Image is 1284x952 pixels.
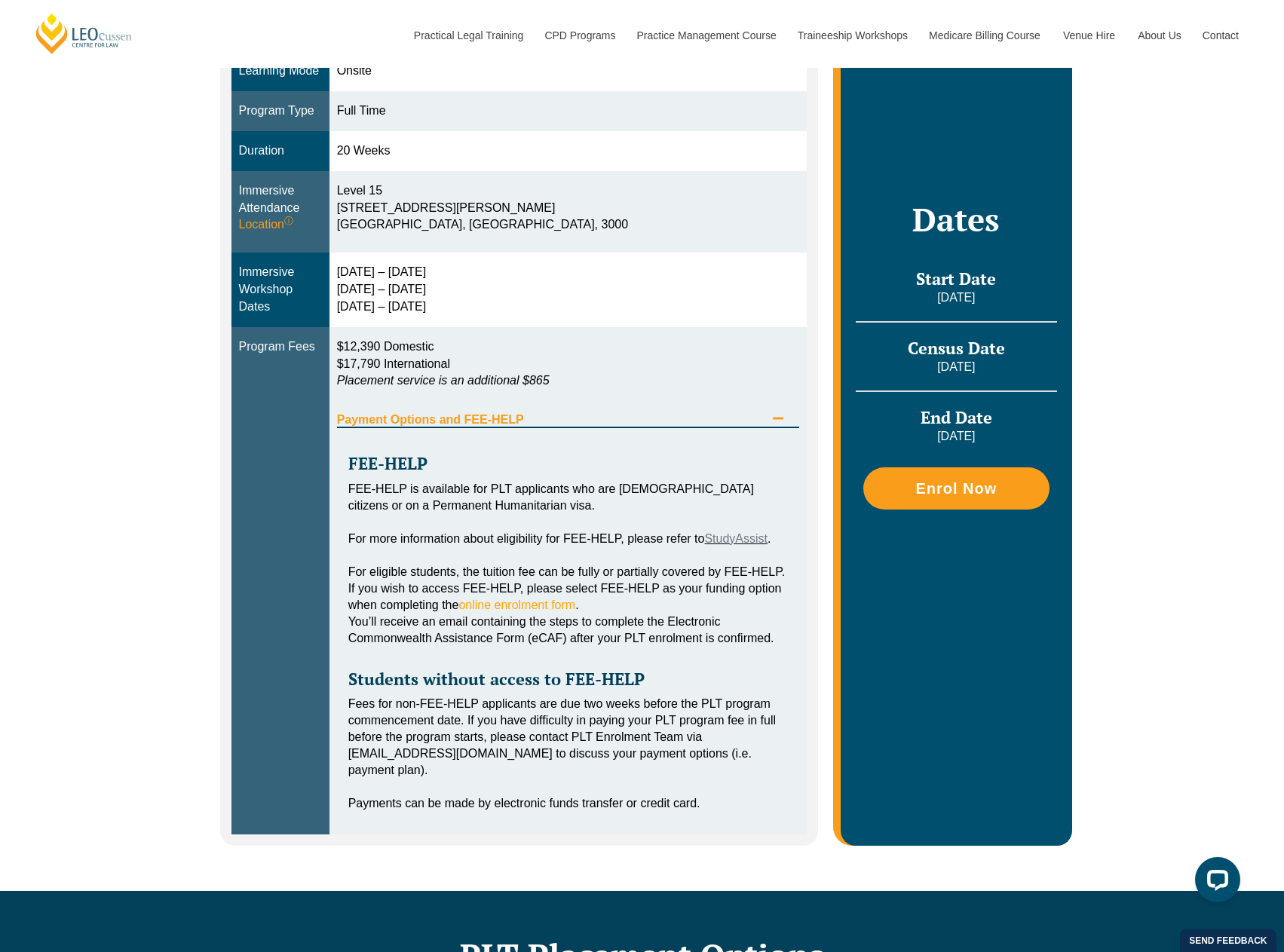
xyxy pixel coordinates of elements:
[856,289,1056,306] p: [DATE]
[239,338,322,356] div: Program Fees
[337,357,450,370] span: $17,790 International
[348,668,645,690] strong: Students without access to FEE-HELP
[337,414,765,426] span: Payment Options and FEE-HELP
[856,201,1056,238] h2: Dates
[239,103,322,120] div: Program Type
[284,216,293,226] sup: ⓘ
[337,103,800,120] div: Full Time
[348,615,774,644] span: You’ll receive an email containing the steps to complete the Electronic Commonwealth Assistance F...
[239,216,294,234] span: Location
[348,481,789,514] div: FEE-HELP is available for PLT applicants who are [DEMOGRAPHIC_DATA] citizens or on a Permanent Hu...
[239,182,322,234] div: Immersive Attendance
[908,337,1005,359] span: Census Date
[1052,3,1126,68] a: Venue Hire
[348,564,789,614] div: For eligible students, the tuition fee can be fully or partially covered by FEE-HELP. If you wish...
[337,340,434,353] span: $12,390 Domestic
[916,268,996,289] span: Start Date
[786,3,918,68] a: Traineeship Workshops
[1126,3,1191,68] a: About Us
[403,3,534,68] a: Practical Legal Training
[458,598,575,611] a: online enrolment form
[239,63,322,80] div: Learning Mode
[337,264,800,316] div: [DATE] – [DATE] [DATE] – [DATE] [DATE] – [DATE]
[863,467,1049,510] a: Enrol Now
[348,531,789,547] div: For more information about eligibility for FEE-HELP, please refer to .
[348,795,789,812] div: Payments can be made by electronic funds transfer or credit card.
[915,481,997,496] span: Enrol Now
[1191,3,1250,68] a: Contact
[34,12,134,55] a: [PERSON_NAME] Centre for Law
[337,182,800,234] div: Level 15 [STREET_ADDRESS][PERSON_NAME] [GEOGRAPHIC_DATA], [GEOGRAPHIC_DATA], 3000
[239,264,322,316] div: Immersive Workshop Dates
[337,142,800,160] div: 20 Weeks
[918,3,1052,68] a: Medicare Billing Course
[704,532,768,545] a: StudyAssist
[626,3,786,68] a: Practice Management Course
[856,428,1056,445] p: [DATE]
[337,63,800,80] div: Onsite
[533,3,625,68] a: CPD Programs
[348,452,427,474] strong: FEE-HELP
[921,406,992,428] span: End Date
[1183,851,1246,914] iframe: LiveChat chat widget
[856,359,1056,375] p: [DATE]
[348,696,789,779] div: Fees for non-FEE-HELP applicants are due two weeks before the PLT program commencement date. If y...
[337,374,550,387] em: Placement service is an additional $865
[239,142,322,160] div: Duration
